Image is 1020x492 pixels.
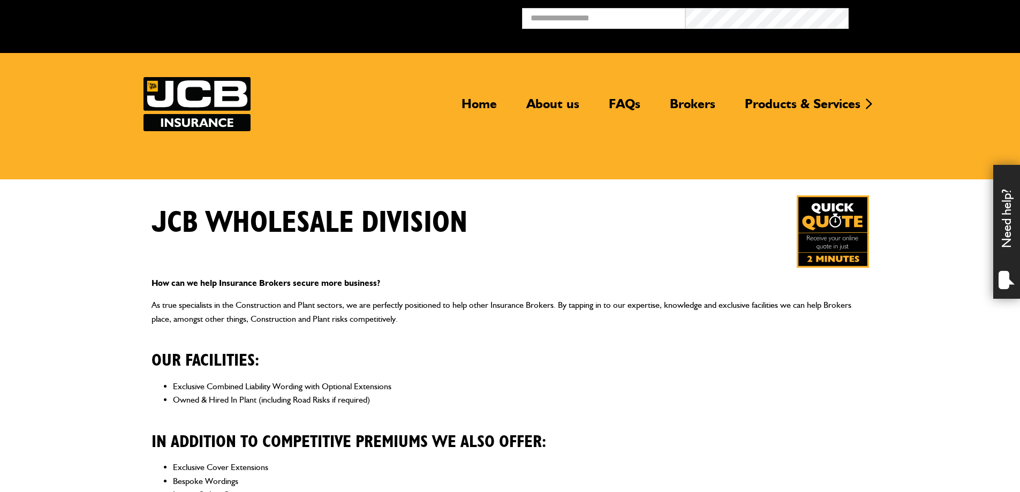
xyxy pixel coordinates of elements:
h2: Our facilities: [152,334,869,370]
h2: In addition to competitive premiums we also offer: [152,415,869,452]
a: FAQs [601,96,648,120]
li: Bespoke Wordings [173,474,869,488]
a: JCB Insurance Services [143,77,251,131]
a: Home [454,96,505,120]
img: Quick Quote [797,195,869,268]
img: JCB Insurance Services logo [143,77,251,131]
li: Exclusive Combined Liability Wording with Optional Extensions [173,380,869,393]
div: Need help? [993,165,1020,299]
p: How can we help Insurance Brokers secure more business? [152,276,869,290]
button: Broker Login [849,8,1012,25]
li: Exclusive Cover Extensions [173,460,869,474]
p: As true specialists in the Construction and Plant sectors, we are perfectly positioned to help ot... [152,298,869,326]
li: Owned & Hired In Plant (including Road Risks if required) [173,393,869,407]
a: About us [518,96,587,120]
a: Products & Services [737,96,868,120]
h1: JCB Wholesale Division [152,205,467,241]
a: Brokers [662,96,723,120]
a: Get your insurance quote in just 2-minutes [797,195,869,268]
